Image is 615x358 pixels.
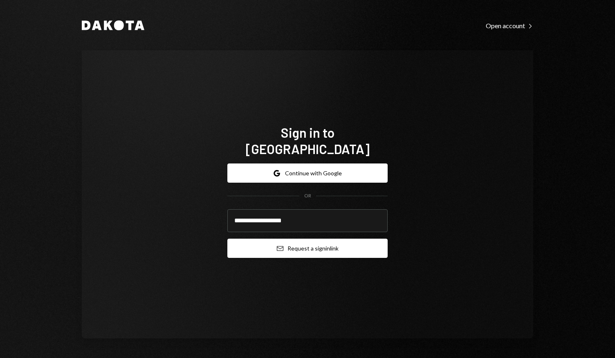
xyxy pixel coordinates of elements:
h1: Sign in to [GEOGRAPHIC_DATA] [227,124,388,157]
div: OR [304,192,311,199]
button: Request a signinlink [227,239,388,258]
a: Open account [486,21,533,30]
div: Open account [486,22,533,30]
button: Continue with Google [227,163,388,183]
